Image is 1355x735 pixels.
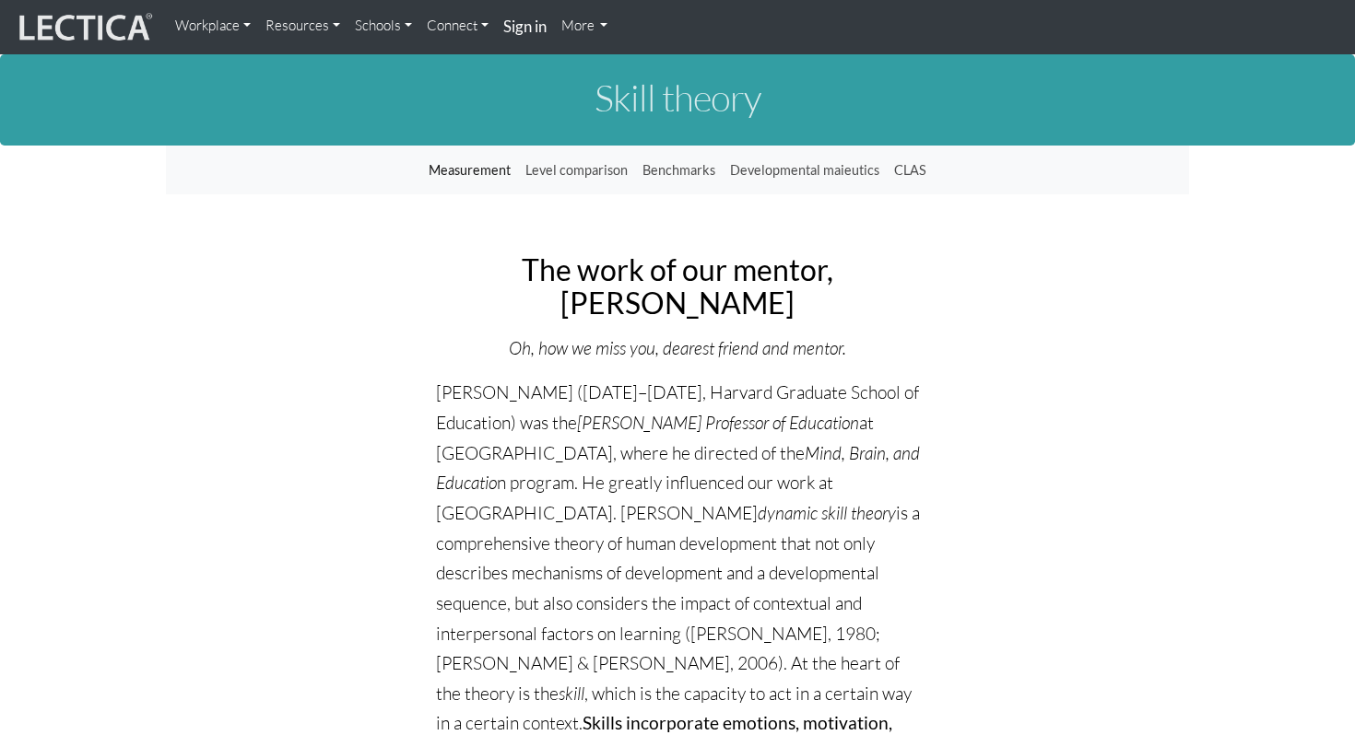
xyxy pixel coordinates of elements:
a: Developmental maieutics [723,153,887,188]
strong: Sign in [503,17,547,36]
a: More [554,7,616,44]
a: Schools [348,7,419,44]
img: lecticalive [15,10,153,45]
i: Oh, how we miss you, dearest friend and mentor. [509,337,846,359]
a: Resources [258,7,348,44]
a: Benchmarks [635,153,723,188]
a: Measurement [421,153,518,188]
i: skill [559,682,584,705]
h2: The work of our mentor, [PERSON_NAME] [436,253,920,318]
i: dynamic skill theory [758,502,896,524]
a: Workplace [168,7,258,44]
i: [PERSON_NAME] Professor of Education [577,412,859,434]
h1: Skill theory [166,77,1189,118]
a: Connect [419,7,496,44]
a: Level comparison [518,153,635,188]
a: CLAS [887,153,934,188]
a: Sign in [496,7,554,47]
